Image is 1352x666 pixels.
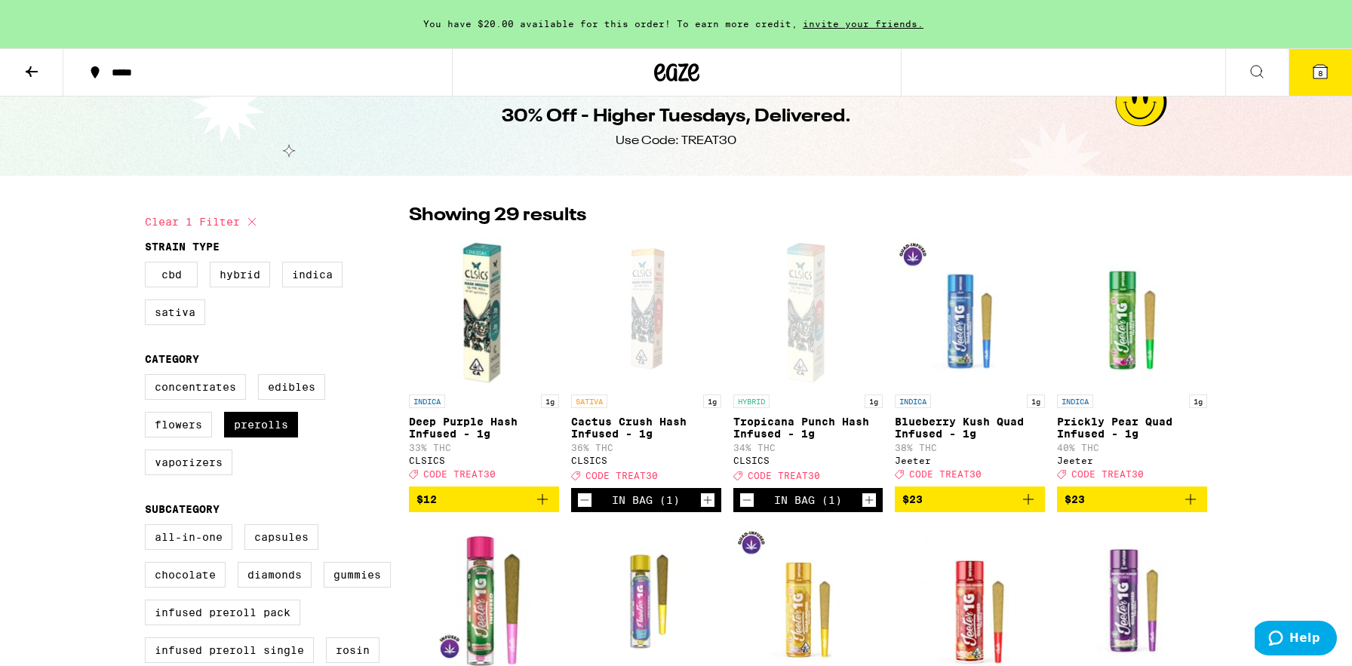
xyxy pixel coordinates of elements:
[733,443,883,453] p: 34% THC
[145,203,261,241] button: Clear 1 filter
[409,394,445,408] p: INDICA
[571,236,721,488] a: Open page for Cactus Crush Hash Infused - 1g from CLSICS
[1255,621,1337,658] iframe: Opens a widget where you can find more information
[409,416,559,440] p: Deep Purple Hash Infused - 1g
[145,524,232,550] label: All-In-One
[145,503,220,515] legend: Subcategory
[616,133,736,149] div: Use Code: TREAT30
[571,443,721,453] p: 36% THC
[145,374,246,400] label: Concentrates
[1189,394,1207,408] p: 1g
[244,524,318,550] label: Capsules
[1057,236,1207,387] img: Jeeter - Prickly Pear Quad Infused - 1g
[224,412,298,437] label: Prerolls
[577,493,592,508] button: Decrement
[733,416,883,440] p: Tropicana Punch Hash Infused - 1g
[145,562,226,588] label: Chocolate
[895,236,1045,486] a: Open page for Blueberry Kush Quad Infused - 1g from Jeeter
[324,562,391,588] label: Gummies
[895,443,1045,453] p: 38% THC
[1065,493,1085,505] span: $23
[145,450,232,475] label: Vaporizers
[739,493,754,508] button: Decrement
[409,456,559,465] div: CLSICS
[909,469,982,479] span: CODE TREAT30
[1057,416,1207,440] p: Prickly Pear Quad Infused - 1g
[1057,456,1207,465] div: Jeeter
[748,471,820,480] span: CODE TREAT30
[571,456,721,465] div: CLSICS
[145,600,300,625] label: Infused Preroll Pack
[895,416,1045,440] p: Blueberry Kush Quad Infused - 1g
[145,412,212,437] label: Flowers
[1057,486,1207,512] button: Add to bag
[423,19,797,29] span: You have $20.00 available for this order! To earn more credit,
[409,236,559,387] img: CLSICS - Deep Purple Hash Infused - 1g
[1071,469,1144,479] span: CODE TREAT30
[210,262,270,287] label: Hybrid
[895,394,931,408] p: INDICA
[895,236,1045,387] img: Jeeter - Blueberry Kush Quad Infused - 1g
[862,493,877,508] button: Increment
[541,394,559,408] p: 1g
[571,394,607,408] p: SATIVA
[416,493,437,505] span: $12
[423,469,496,479] span: CODE TREAT30
[145,637,314,663] label: Infused Preroll Single
[612,494,680,506] div: In Bag (1)
[797,19,929,29] span: invite your friends.
[774,494,842,506] div: In Bag (1)
[238,562,312,588] label: Diamonds
[1318,69,1323,78] span: 8
[409,236,559,486] a: Open page for Deep Purple Hash Infused - 1g from CLSICS
[409,486,559,512] button: Add to bag
[733,236,883,488] a: Open page for Tropicana Punch Hash Infused - 1g from CLSICS
[865,394,883,408] p: 1g
[733,394,770,408] p: HYBRID
[145,262,198,287] label: CBD
[733,456,883,465] div: CLSICS
[1027,394,1045,408] p: 1g
[145,353,199,365] legend: Category
[409,203,586,229] p: Showing 29 results
[895,486,1045,512] button: Add to bag
[1057,236,1207,486] a: Open page for Prickly Pear Quad Infused - 1g from Jeeter
[1289,49,1352,96] button: 8
[902,493,923,505] span: $23
[145,299,205,325] label: Sativa
[585,471,658,480] span: CODE TREAT30
[282,262,343,287] label: Indica
[703,394,721,408] p: 1g
[145,241,220,253] legend: Strain Type
[571,416,721,440] p: Cactus Crush Hash Infused - 1g
[1057,394,1093,408] p: INDICA
[409,443,559,453] p: 33% THC
[258,374,325,400] label: Edibles
[326,637,379,663] label: Rosin
[895,456,1045,465] div: Jeeter
[502,104,851,130] h1: 30% Off - Higher Tuesdays, Delivered.
[700,493,715,508] button: Increment
[1057,443,1207,453] p: 40% THC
